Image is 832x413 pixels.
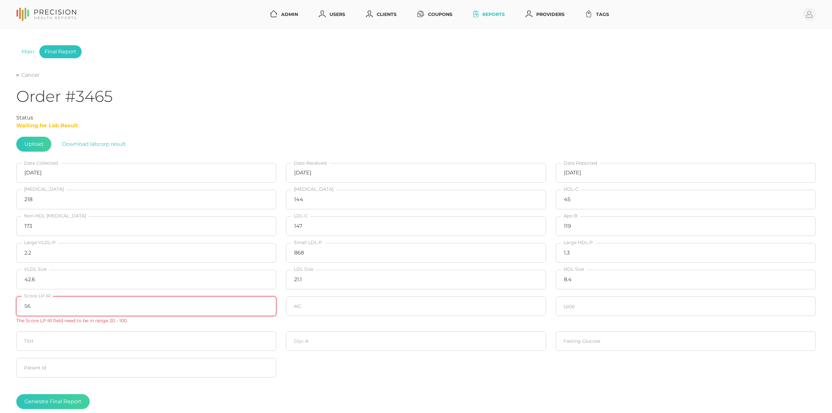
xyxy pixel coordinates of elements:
[16,163,276,183] input: Select date
[16,296,276,316] input: Score LP-IR
[556,163,816,183] input: Select date
[286,216,546,236] input: LDL-C
[523,8,567,21] a: Providers
[363,8,399,21] a: Clients
[583,8,612,21] a: Tags
[16,190,276,209] input: Cholesterol
[556,190,816,209] input: HDL-C
[556,243,816,263] input: HDL-P
[16,216,276,236] input: Non-HDL Cholesterol
[286,331,546,351] input: Glyc A
[16,72,39,78] a: Cancel
[16,358,276,378] input: Patient Id
[16,87,816,106] h1: Order #3465
[556,331,816,351] input: Fasting Glucose
[16,45,39,58] a: Main
[286,296,546,316] input: A1C
[267,8,301,21] a: Admin
[286,243,546,263] input: Small LDL-P
[16,114,816,122] div: Status
[471,8,507,21] a: Reports
[286,163,546,183] input: Select date
[556,270,816,289] input: HDL Size
[16,317,276,324] div: The Score LP-IR field need to be in range 20 - 100.
[39,45,82,58] a: Final Report
[16,137,51,152] span: Upload
[16,270,276,289] input: VLDL Size
[16,243,276,263] input: Large VLDL-P
[556,216,816,236] input: Apo B
[286,190,546,209] input: Triglycerides
[16,394,90,409] button: Generate Final Report
[556,296,816,316] input: Lp(a)
[415,8,455,21] a: Coupons
[16,331,276,351] input: TSH
[286,270,546,289] input: LDL Size
[54,137,134,152] button: Download labcorp result
[16,122,78,129] span: Waiting for Lab Result
[316,8,348,21] a: Users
